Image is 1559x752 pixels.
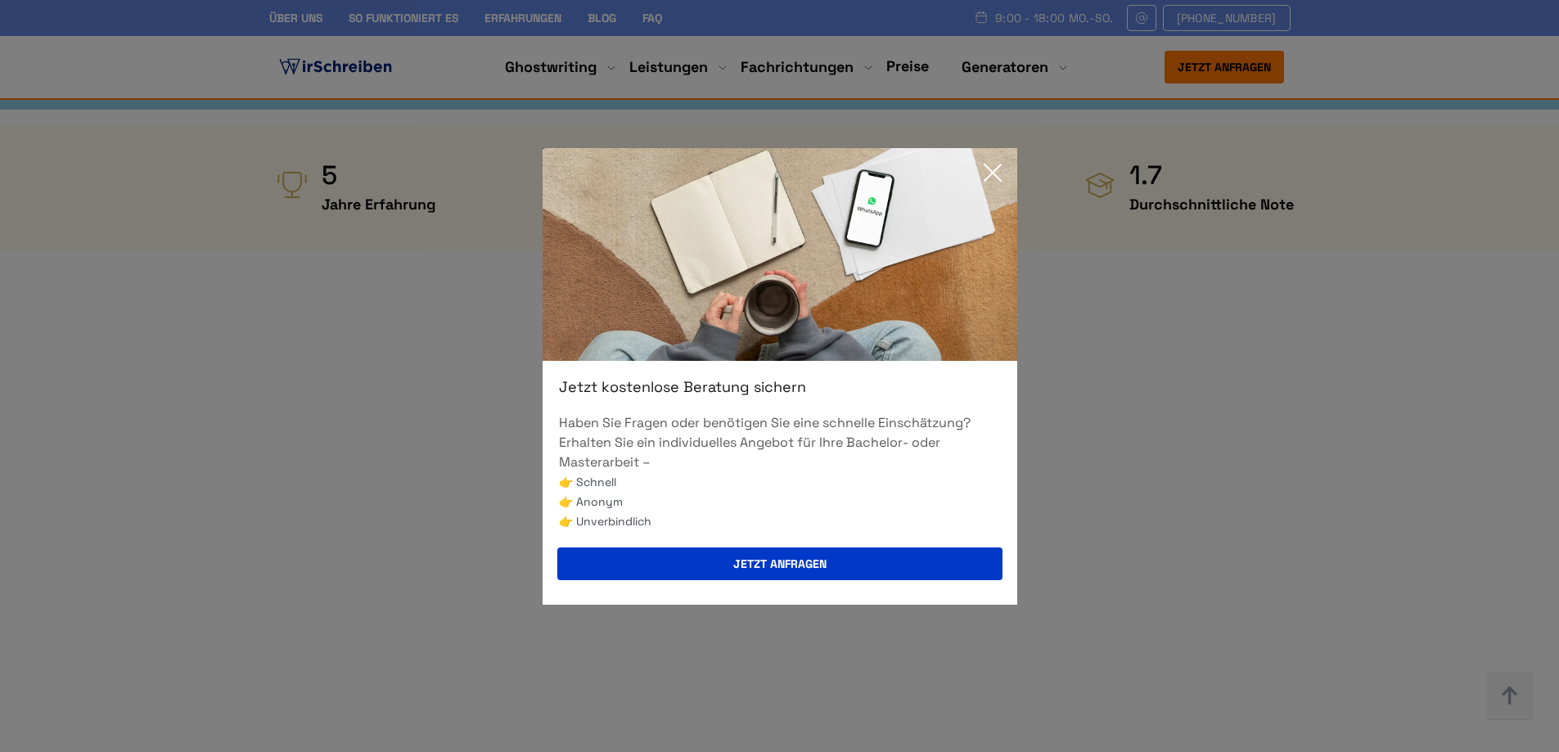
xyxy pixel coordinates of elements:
img: exit [543,148,1017,361]
li: 👉 Unverbindlich [559,511,1001,531]
li: 👉 Schnell [559,472,1001,492]
li: 👉 Anonym [559,492,1001,511]
button: Jetzt anfragen [557,547,1003,580]
div: Jetzt kostenlose Beratung sichern [543,377,1017,397]
p: Haben Sie Fragen oder benötigen Sie eine schnelle Einschätzung? Erhalten Sie ein individuelles An... [559,413,1001,472]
